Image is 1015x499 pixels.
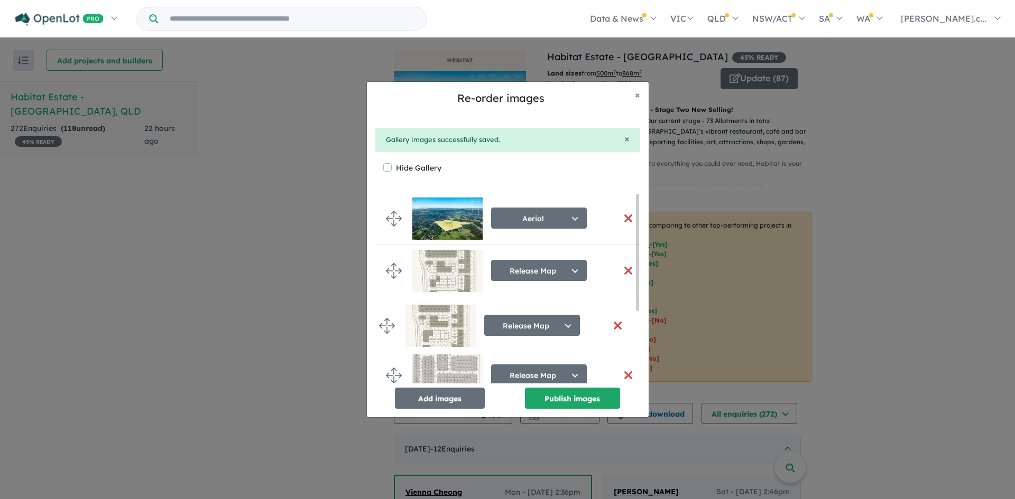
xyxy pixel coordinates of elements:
div: Gallery images successfully saved. [386,134,630,146]
label: Hide Gallery [396,161,441,175]
h5: Re-order images [375,90,626,106]
img: Habitat%20Estate%20-%20Mount%20Kynoch___1747877571.jpg [412,354,483,397]
img: drag.svg [386,368,402,383]
span: [PERSON_NAME].c... [901,13,987,24]
button: Release Map [491,260,587,281]
button: Release Map [491,364,587,385]
button: Publish images [525,388,620,409]
span: × [635,89,640,101]
button: Aerial [491,208,587,229]
img: drag.svg [386,211,402,227]
img: Habitat%20Estate%20-%20Mount%20Kynoch___1687484718.jpg [412,197,483,240]
input: Try estate name, suburb, builder or developer [160,7,424,30]
span: × [624,133,630,145]
img: Habitat%20Estate%20-%20Mount%20Kynoch___1755135060.jpg [412,250,483,292]
button: Add images [395,388,485,409]
img: drag.svg [386,263,402,279]
img: Openlot PRO Logo White [15,13,104,26]
button: Close [624,134,630,144]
